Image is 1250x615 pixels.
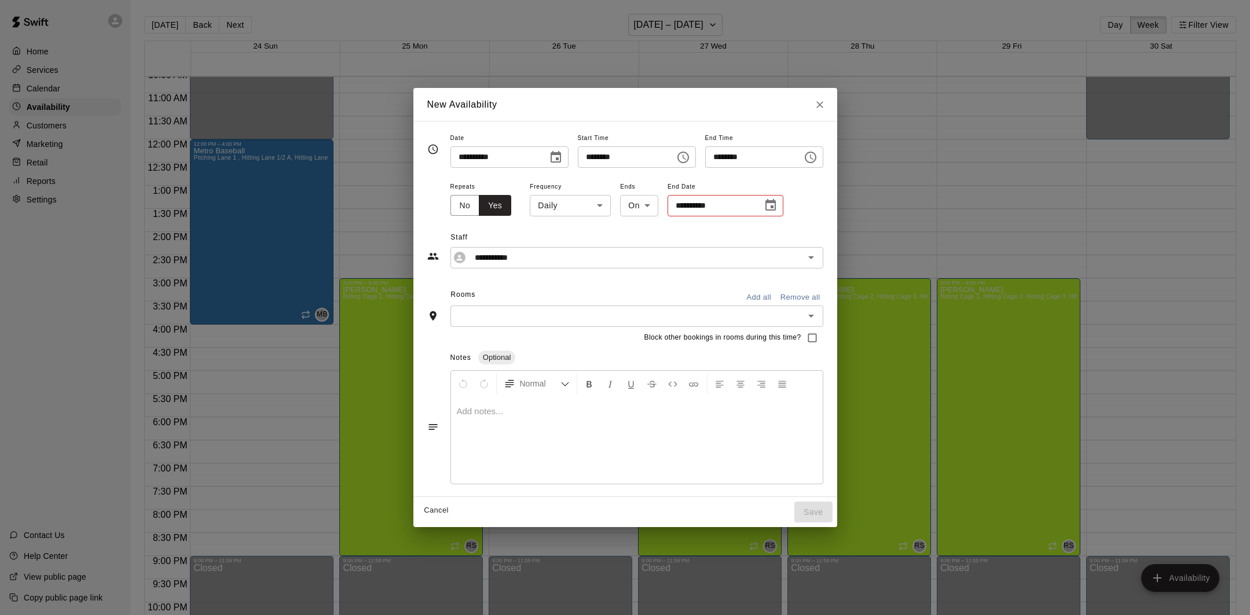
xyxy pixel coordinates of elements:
button: Close [809,94,830,115]
h6: New Availability [427,97,497,112]
button: Format Strikethrough [642,373,662,394]
button: Format Bold [580,373,599,394]
svg: Notes [427,421,439,433]
span: Ends [620,179,658,195]
span: Staff [450,229,823,247]
button: Insert Code [663,373,683,394]
span: Notes [450,353,471,362]
button: Choose date [759,194,782,217]
span: Frequency [530,179,611,195]
span: Block other bookings in rooms during this time? [644,332,801,344]
button: Remove all [778,289,823,307]
button: No [450,195,480,216]
span: End Date [668,179,783,195]
div: On [620,195,658,216]
button: Choose time, selected time is 2:00 PM [672,146,695,169]
button: Redo [474,373,494,394]
button: Open [803,308,819,324]
button: Left Align [710,373,730,394]
button: Format Underline [621,373,641,394]
span: Rooms [450,290,475,299]
button: Insert Link [684,373,703,394]
button: Justify Align [772,373,792,394]
button: Add all [741,289,778,307]
button: Undo [453,373,473,394]
span: End Time [705,131,823,146]
svg: Staff [427,251,439,262]
span: Optional [478,353,515,362]
button: Choose time, selected time is 9:00 PM [799,146,822,169]
svg: Timing [427,143,439,155]
button: Format Italics [600,373,620,394]
button: Right Align [752,373,771,394]
span: Normal [520,378,560,389]
svg: Rooms [427,310,439,322]
div: Daily [530,195,611,216]
button: Choose date, selected date is Aug 25, 2025 [544,146,567,169]
span: Date [450,131,569,146]
button: Yes [479,195,511,216]
button: Formatting Options [499,373,574,394]
div: outlined button group [450,195,512,216]
span: Repeats [450,179,521,195]
button: Center Align [731,373,750,394]
span: Start Time [578,131,696,146]
button: Open [803,249,819,266]
button: Cancel [418,502,455,520]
